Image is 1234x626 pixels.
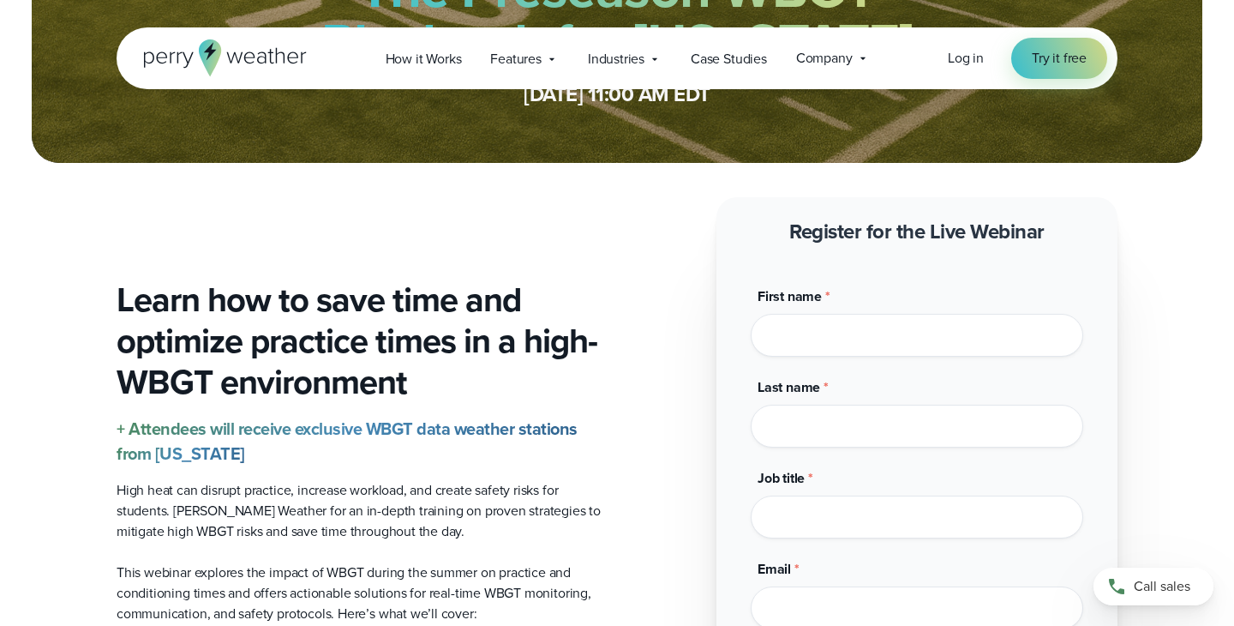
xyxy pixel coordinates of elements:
span: Last name [758,377,820,397]
span: Case Studies [691,49,767,69]
h3: Learn how to save time and optimize practice times in a high-WBGT environment [117,280,603,403]
a: Try it free [1011,38,1107,79]
a: Case Studies [676,41,782,76]
strong: Register for the Live Webinar [789,216,1045,247]
span: Company [796,48,853,69]
p: High heat can disrupt practice, increase workload, and create safety risks for students. [PERSON_... [117,480,603,542]
span: Industries [588,49,644,69]
span: Job title [758,468,805,488]
strong: + Attendees will receive exclusive WBGT data weather stations from [US_STATE] [117,416,578,466]
span: Log in [948,48,984,68]
a: Call sales [1093,568,1213,605]
span: Features [490,49,542,69]
span: How it Works [386,49,462,69]
a: How it Works [371,41,476,76]
a: Log in [948,48,984,69]
span: Call sales [1134,576,1190,597]
span: Try it free [1032,48,1087,69]
span: Email [758,559,791,579]
strong: [DATE] 11:00 AM EDT [524,79,710,110]
span: First name [758,286,822,306]
p: This webinar explores the impact of WBGT during the summer on practice and conditioning times and... [117,563,603,624]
